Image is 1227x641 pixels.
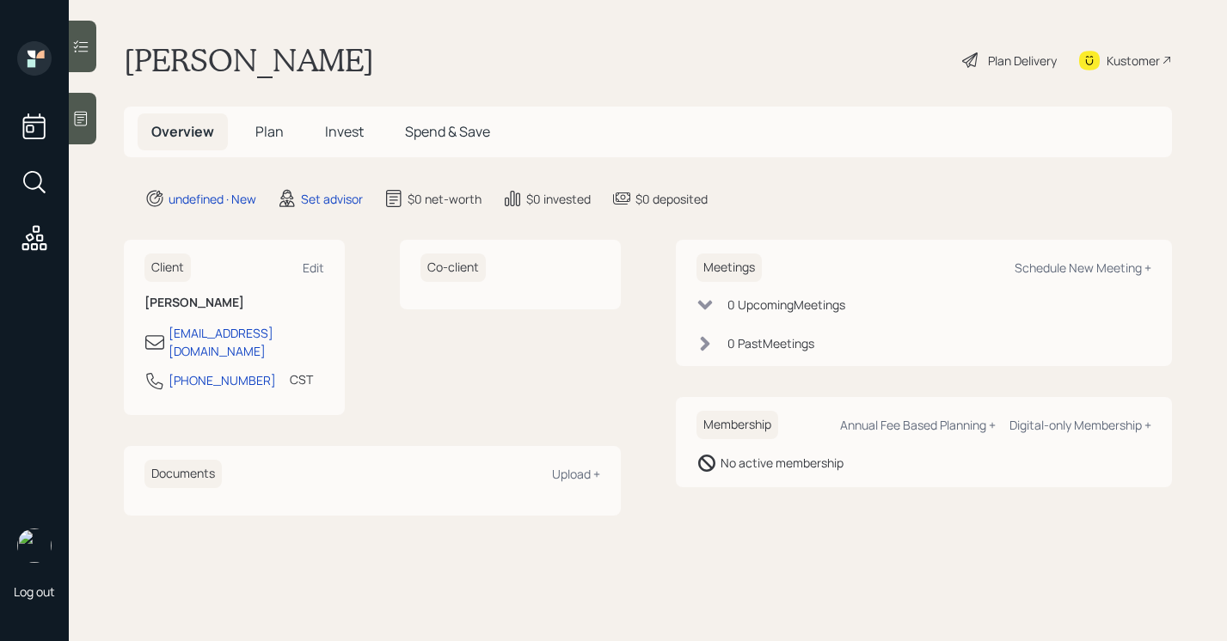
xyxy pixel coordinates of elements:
[1107,52,1160,70] div: Kustomer
[552,466,600,482] div: Upload +
[840,417,996,433] div: Annual Fee Based Planning +
[696,411,778,439] h6: Membership
[169,190,256,208] div: undefined · New
[526,190,591,208] div: $0 invested
[721,454,844,472] div: No active membership
[144,296,324,310] h6: [PERSON_NAME]
[301,190,363,208] div: Set advisor
[696,253,762,282] h6: Meetings
[988,52,1057,70] div: Plan Delivery
[255,122,284,141] span: Plan
[727,296,845,314] div: 0 Upcoming Meeting s
[169,371,276,389] div: [PHONE_NUMBER]
[420,253,486,282] h6: Co-client
[124,41,374,79] h1: [PERSON_NAME]
[144,460,222,488] h6: Documents
[1015,259,1151,276] div: Schedule New Meeting +
[727,334,814,352] div: 0 Past Meeting s
[405,122,490,141] span: Spend & Save
[151,122,214,141] span: Overview
[325,122,364,141] span: Invest
[144,253,191,282] h6: Client
[408,190,482,208] div: $0 net-worth
[14,583,55,600] div: Log out
[290,370,313,388] div: CST
[169,324,324,360] div: [EMAIL_ADDRESS][DOMAIN_NAME]
[635,190,708,208] div: $0 deposited
[303,259,324,276] div: Edit
[1009,417,1151,433] div: Digital-only Membership +
[17,528,52,563] img: retirable_logo.png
